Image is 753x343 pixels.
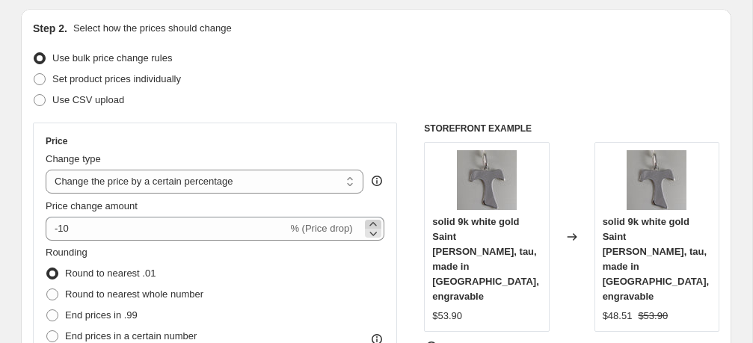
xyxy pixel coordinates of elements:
[65,288,203,300] span: Round to nearest whole number
[52,52,172,64] span: Use bulk price change rules
[424,123,719,135] h6: STOREFRONT EXAMPLE
[52,94,124,105] span: Use CSV upload
[46,247,87,258] span: Rounding
[52,73,181,84] span: Set product prices individually
[290,223,352,234] span: % (Price drop)
[432,216,539,302] span: solid 9k white gold Saint [PERSON_NAME], tau, made in [GEOGRAPHIC_DATA], engravable
[33,21,67,36] h2: Step 2.
[432,309,462,324] div: $53.90
[46,153,101,164] span: Change type
[46,135,67,147] h3: Price
[369,173,384,188] div: help
[65,330,197,342] span: End prices in a certain number
[627,150,686,210] img: 57_8a2e3b08-cff6-4b73-aa66-5e2996ea8f58_80x.jpg
[73,21,232,36] p: Select how the prices should change
[638,309,668,324] strike: $53.90
[457,150,517,210] img: 57_8a2e3b08-cff6-4b73-aa66-5e2996ea8f58_80x.jpg
[603,309,633,324] div: $48.51
[65,268,156,279] span: Round to nearest .01
[46,200,138,211] span: Price change amount
[65,309,138,321] span: End prices in .99
[603,216,710,302] span: solid 9k white gold Saint [PERSON_NAME], tau, made in [GEOGRAPHIC_DATA], engravable
[46,217,287,241] input: -15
